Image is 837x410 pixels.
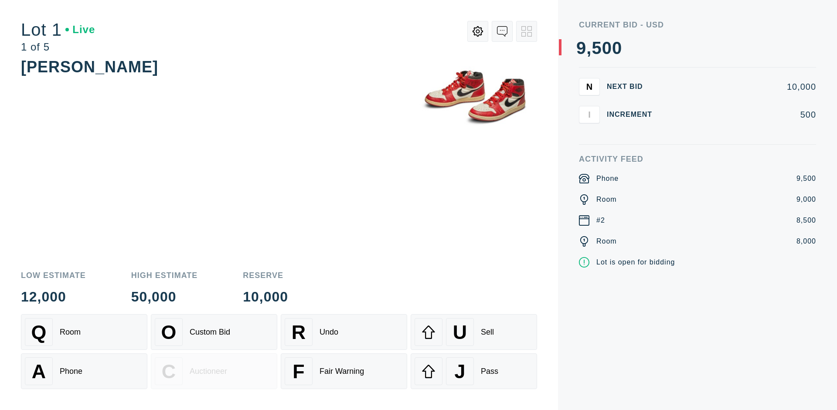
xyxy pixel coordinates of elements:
div: Sell [481,328,494,337]
span: U [453,321,467,343]
div: 9 [576,39,586,57]
div: Auctioneer [190,367,227,376]
span: I [588,109,591,119]
button: FFair Warning [281,353,407,389]
div: Live [65,24,95,35]
div: 0 [602,39,612,57]
span: C [162,360,176,383]
div: , [586,39,592,213]
span: Q [31,321,47,343]
button: N [579,78,600,95]
div: #2 [596,215,605,226]
div: Phone [596,173,619,184]
div: 9,500 [796,173,816,184]
button: USell [411,314,537,350]
div: Undo [320,328,338,337]
div: Room [60,328,81,337]
div: [PERSON_NAME] [21,58,158,76]
div: High Estimate [131,271,198,279]
div: 9,000 [796,194,816,205]
div: Lot is open for bidding [596,257,675,268]
div: Lot 1 [21,21,95,38]
div: Phone [60,367,82,376]
div: Next Bid [607,83,659,90]
div: Increment [607,111,659,118]
div: Pass [481,367,498,376]
div: Room [596,236,617,247]
span: O [161,321,177,343]
div: Low Estimate [21,271,86,279]
div: Activity Feed [579,155,816,163]
div: 0 [612,39,622,57]
div: Reserve [243,271,288,279]
div: Room [596,194,617,205]
button: APhone [21,353,147,389]
div: Current Bid - USD [579,21,816,29]
span: F [293,360,304,383]
span: R [292,321,306,343]
div: 10,000 [666,82,816,91]
span: A [32,360,46,383]
button: I [579,106,600,123]
span: J [454,360,465,383]
div: 8,000 [796,236,816,247]
button: JPass [411,353,537,389]
div: Fair Warning [320,367,364,376]
div: 1 of 5 [21,42,95,52]
button: CAuctioneer [151,353,277,389]
button: QRoom [21,314,147,350]
div: 5 [592,39,602,57]
button: OCustom Bid [151,314,277,350]
div: Custom Bid [190,328,230,337]
div: 12,000 [21,290,86,304]
button: RUndo [281,314,407,350]
div: 10,000 [243,290,288,304]
div: 500 [666,110,816,119]
div: 8,500 [796,215,816,226]
span: N [586,81,592,91]
div: 50,000 [131,290,198,304]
